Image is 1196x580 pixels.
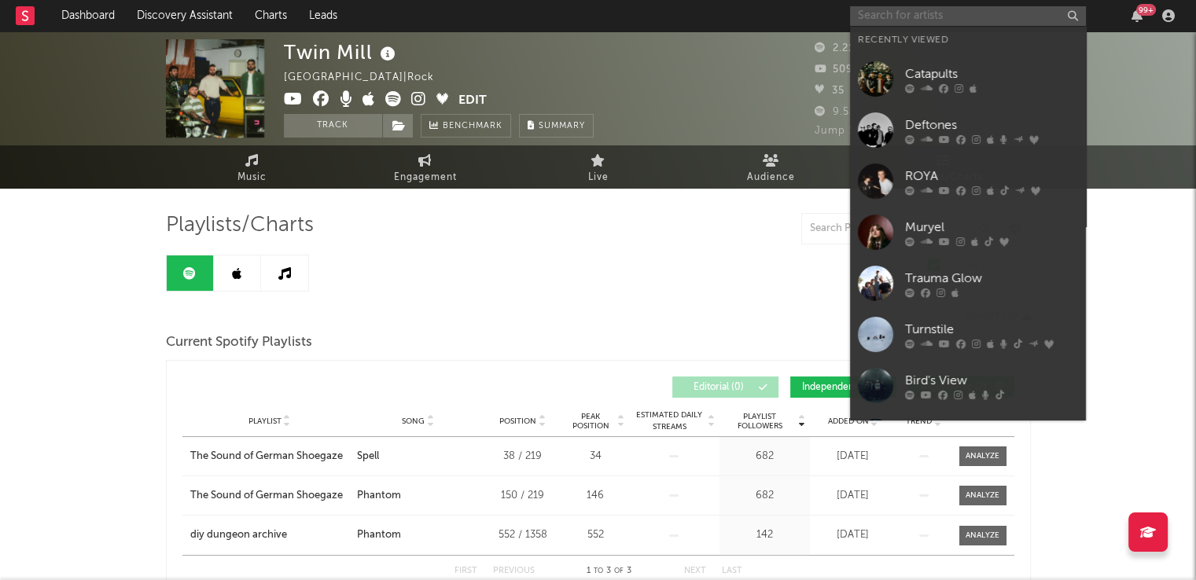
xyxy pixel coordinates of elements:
[858,31,1078,50] div: Recently Viewed
[850,6,1086,26] input: Search for artists
[519,114,594,138] button: Summary
[493,567,535,575] button: Previous
[539,122,585,130] span: Summary
[850,53,1086,105] a: Catapults
[905,167,1078,185] div: ROYA
[633,409,706,433] span: Estimated Daily Streams
[166,333,312,352] span: Current Spotify Playlists
[166,216,314,235] span: Playlists/Charts
[454,567,477,575] button: First
[850,156,1086,207] a: ROYA
[828,417,869,426] span: Added On
[850,360,1086,411] a: Bird's View
[906,417,932,426] span: Trend
[566,527,625,543] div: 552
[850,411,1086,462] a: The All-American Rejects
[357,488,401,504] div: Phantom
[488,527,558,543] div: 552 / 1358
[815,86,845,96] span: 35
[284,68,452,87] div: [GEOGRAPHIC_DATA] | Rock
[850,309,1086,360] a: Turnstile
[905,371,1078,390] div: Bird's View
[566,488,625,504] div: 146
[722,567,742,575] button: Last
[190,449,349,464] a: The Sound of German Shoegaze
[190,449,343,464] div: The Sound of German Shoegaze
[566,412,616,431] span: Peak Position
[815,126,907,136] span: Jump Score: 70.4
[588,168,609,187] span: Live
[815,64,853,75] span: 509
[458,91,487,111] button: Edit
[512,145,685,189] a: Live
[790,376,896,398] button: Independent(1)
[421,114,511,138] a: Benchmark
[190,488,343,504] div: The Sound of German Shoegaze
[747,168,795,187] span: Audience
[166,145,339,189] a: Music
[814,449,892,464] div: [DATE]
[488,488,558,504] div: 150 / 219
[402,417,425,426] span: Song
[672,376,778,398] button: Editorial(0)
[723,412,797,431] span: Playlist Followers
[850,258,1086,309] a: Trauma Glow
[488,449,558,464] div: 38 / 219
[815,107,958,117] span: 9.533 Monthly Listeners
[339,145,512,189] a: Engagement
[284,114,382,138] button: Track
[905,269,1078,288] div: Trauma Glow
[814,488,892,504] div: [DATE]
[850,207,1086,258] a: Muryel
[905,116,1078,134] div: Deftones
[801,213,998,244] input: Search Playlists/Charts
[443,117,502,136] span: Benchmark
[815,43,861,53] span: 2.214
[614,567,624,574] span: of
[850,105,1086,156] a: Deftones
[248,417,282,426] span: Playlist
[237,168,267,187] span: Music
[190,527,287,543] div: diy dungeon archive
[499,417,536,426] span: Position
[284,39,399,65] div: Twin Mill
[190,527,349,543] a: diy dungeon archive
[905,320,1078,339] div: Turnstile
[594,567,603,574] span: to
[1136,4,1156,16] div: 99 +
[723,527,806,543] div: 142
[357,449,379,464] div: Spell
[905,64,1078,83] div: Catapults
[723,449,806,464] div: 682
[684,567,706,575] button: Next
[800,383,873,392] span: Independent ( 1 )
[394,168,457,187] span: Engagement
[685,145,858,189] a: Audience
[1132,9,1143,22] button: 99+
[190,488,349,504] a: The Sound of German Shoegaze
[723,488,806,504] div: 682
[905,218,1078,237] div: Muryel
[814,527,892,543] div: [DATE]
[357,527,401,543] div: Phantom
[683,383,755,392] span: Editorial ( 0 )
[566,449,625,464] div: 34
